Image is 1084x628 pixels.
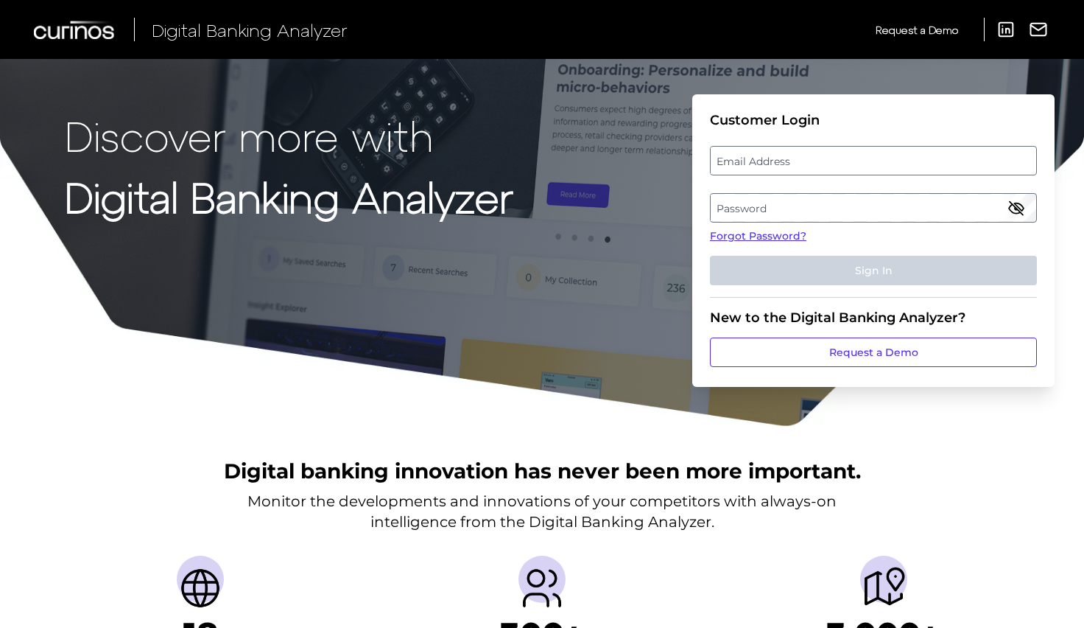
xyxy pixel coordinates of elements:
h2: Digital banking innovation has never been more important. [224,457,861,485]
img: Providers [518,565,566,612]
img: Curinos [34,21,116,39]
a: Forgot Password? [710,228,1037,244]
span: Digital Banking Analyzer [152,19,348,41]
p: Monitor the developments and innovations of your competitors with always-on intelligence from the... [247,491,837,532]
p: Discover more with [65,112,513,158]
span: Request a Demo [876,24,958,36]
a: Request a Demo [876,18,958,42]
img: Journeys [860,565,907,612]
div: Customer Login [710,112,1037,128]
a: Request a Demo [710,338,1037,367]
label: Password [711,195,1035,221]
div: New to the Digital Banking Analyzer? [710,310,1037,326]
strong: Digital Banking Analyzer [65,172,513,221]
button: Sign In [710,256,1037,285]
img: Countries [177,565,224,612]
label: Email Address [711,147,1035,174]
